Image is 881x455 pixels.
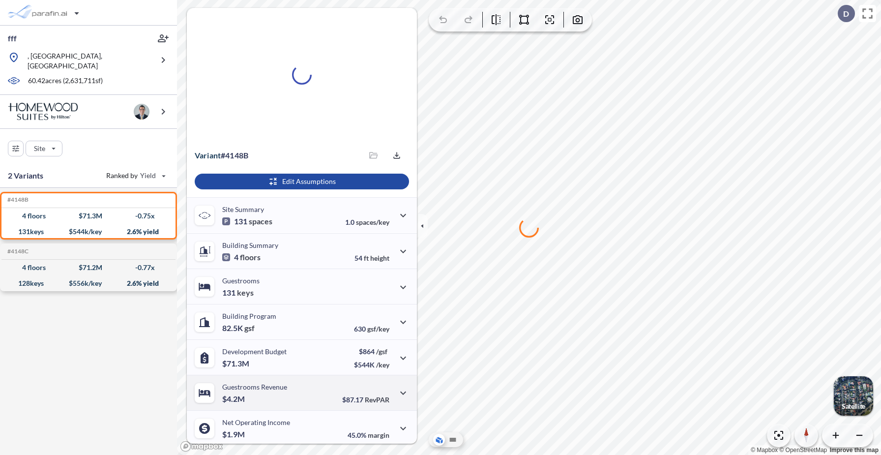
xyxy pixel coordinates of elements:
p: 60.42 acres ( 2,631,711 sf) [28,76,103,87]
p: Site Summary [222,205,264,213]
p: Satellite [842,402,865,410]
p: $544K [354,361,389,369]
span: /gsf [376,347,387,356]
button: Edit Assumptions [195,174,409,189]
p: , [GEOGRAPHIC_DATA], [GEOGRAPHIC_DATA] [28,51,153,71]
img: BrandImage [8,103,78,121]
p: 54 [354,254,389,262]
a: Improve this map [830,447,879,454]
p: $1.9M [222,429,246,439]
p: fff [8,33,17,44]
span: keys [237,288,254,298]
button: Aerial View [433,434,445,446]
img: user logo [134,104,149,120]
a: OpenStreetMap [779,447,827,454]
p: Edit Assumptions [282,177,336,186]
span: gsf/key [367,325,389,333]
p: $4.2M [222,394,246,404]
p: 1.0 [345,218,389,226]
span: height [370,254,389,262]
p: Guestrooms Revenue [222,383,287,391]
a: Mapbox [751,447,778,454]
span: Variant [195,151,221,160]
p: Development Budget [222,347,287,356]
span: ft [364,254,369,262]
p: 45.0% [348,431,389,439]
p: Net Operating Income [222,418,290,426]
p: D [843,9,849,18]
a: Mapbox homepage [180,441,223,452]
p: Building Summary [222,241,278,249]
p: 2 Variants [8,170,44,182]
p: Guestrooms [222,276,260,285]
span: gsf [244,323,255,333]
p: 131 [222,288,254,298]
span: spaces [249,216,272,226]
p: $87.17 [342,395,389,404]
p: $71.3M [222,359,251,368]
span: RevPAR [365,395,389,404]
p: 630 [354,325,389,333]
span: margin [368,431,389,439]
h5: Click to copy the code [5,196,29,203]
button: Site Plan [447,434,459,446]
p: 82.5K [222,323,255,333]
p: # 4148b [195,151,248,160]
img: Switcher Image [834,376,873,416]
button: Ranked by Yield [98,168,172,183]
button: Switcher ImageSatellite [834,376,873,416]
p: 131 [222,216,272,226]
p: Building Program [222,312,276,320]
span: floors [240,252,261,262]
h5: Click to copy the code [5,248,29,255]
button: Site [26,141,62,156]
p: 4 [222,252,261,262]
span: spaces/key [356,218,389,226]
p: Site [34,144,45,153]
span: /key [376,361,389,369]
span: Yield [140,171,156,181]
p: $864 [354,347,389,356]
